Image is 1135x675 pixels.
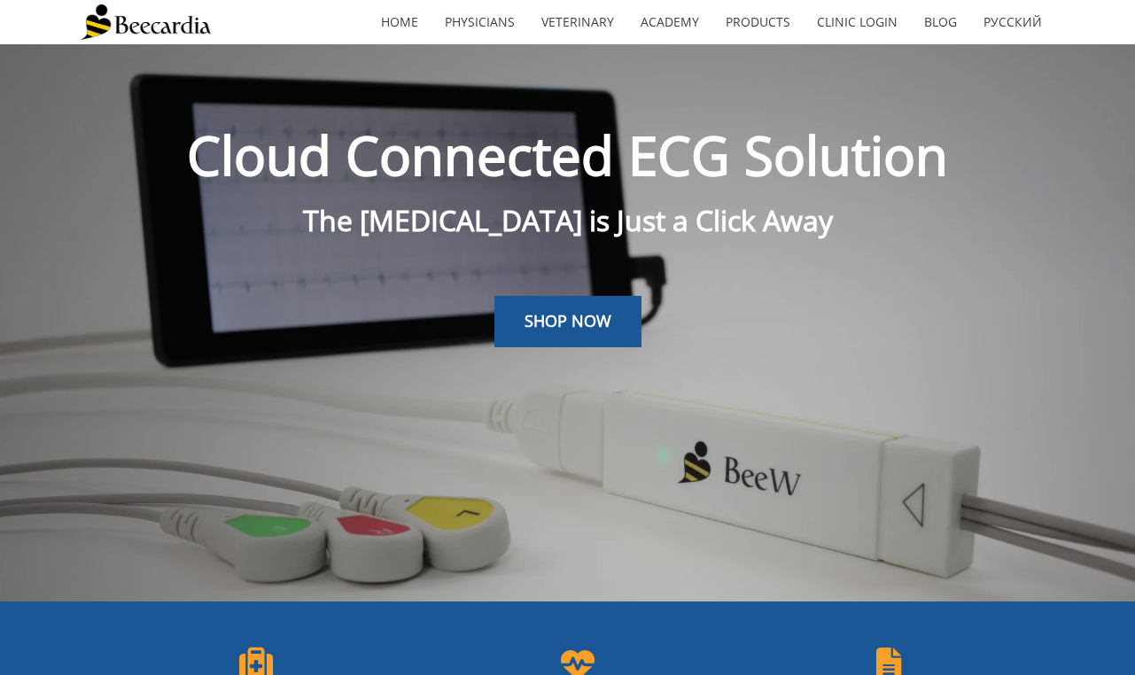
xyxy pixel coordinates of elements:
img: Beecardia [81,4,211,40]
a: Русский [970,2,1055,43]
a: Veterinary [528,2,627,43]
a: Clinic Login [804,2,911,43]
a: SHOP NOW [494,296,641,347]
span: SHOP NOW [525,310,611,331]
a: Products [712,2,804,43]
a: Academy [627,2,712,43]
a: Blog [911,2,970,43]
a: Physicians [431,2,528,43]
span: The [MEDICAL_DATA] is Just a Click Away [303,201,833,239]
a: home [368,2,431,43]
span: Cloud Connected ECG Solution [187,119,948,191]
